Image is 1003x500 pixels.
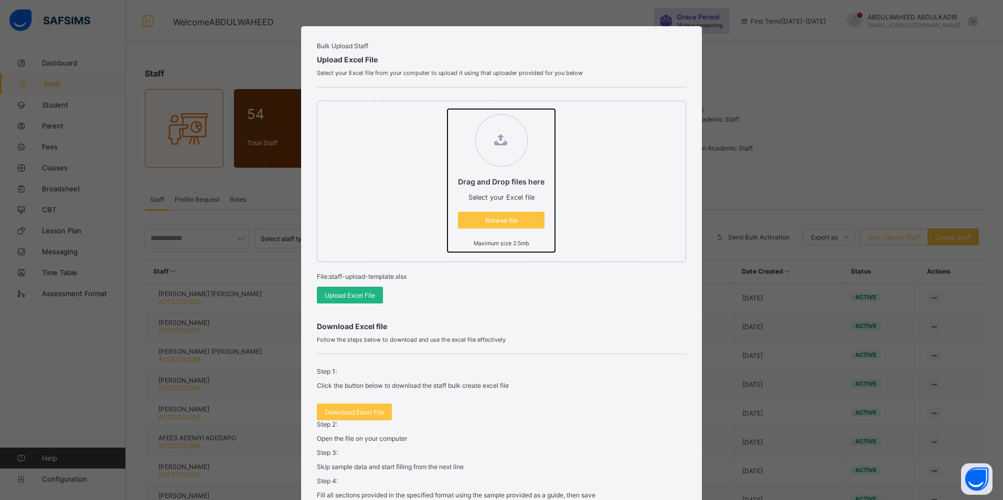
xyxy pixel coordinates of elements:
[317,449,338,456] span: Step 3:
[317,434,687,442] p: Open the file on your computer
[317,322,687,331] span: Download Excel file
[961,463,993,495] button: Open asap
[466,216,537,224] span: Browse file
[474,240,529,247] small: Maximum size 2.5mb
[458,177,545,186] p: Drag and Drop files here
[317,273,687,280] p: File: staff-upload-template.xlsx
[325,291,375,299] span: Upload Excel File
[317,367,337,375] span: Step 1:
[468,193,535,201] span: Select your Excel file
[325,408,384,416] span: Download Excel File
[317,420,337,428] span: Step 2:
[317,463,687,471] p: Skip sample data and start filling from the next line
[317,42,368,50] span: Bulk Upload Staff
[317,55,687,64] span: Upload Excel File
[317,382,687,389] p: Click the button below to download the staff bulk create excel file
[317,336,687,343] span: Follow the steps below to download and use the excel file effectively
[317,69,687,77] span: Select your Excel file from your computer to upload it using that uploader provided for you below
[317,477,338,485] span: Step 4:
[317,491,687,499] p: Fill all sections provided in the specified format using the sample provided as a guide, then save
